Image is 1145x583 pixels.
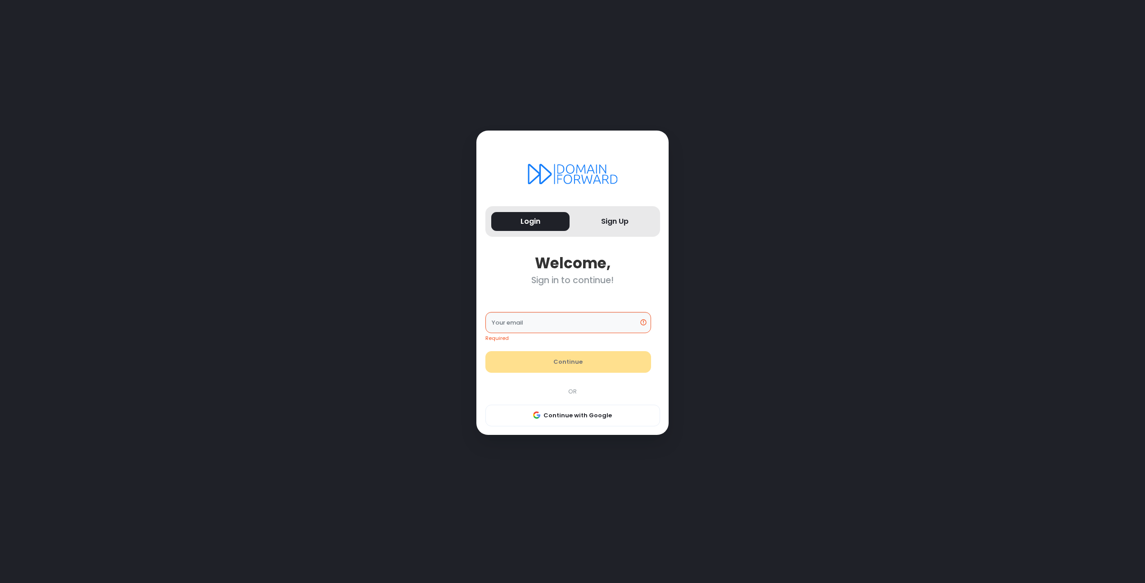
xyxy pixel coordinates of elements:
[575,212,654,231] button: Sign Up
[485,334,652,342] div: Required
[491,212,570,231] button: Login
[481,387,665,396] div: OR
[485,254,660,272] div: Welcome,
[485,275,660,285] div: Sign in to continue!
[485,405,660,426] button: Continue with Google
